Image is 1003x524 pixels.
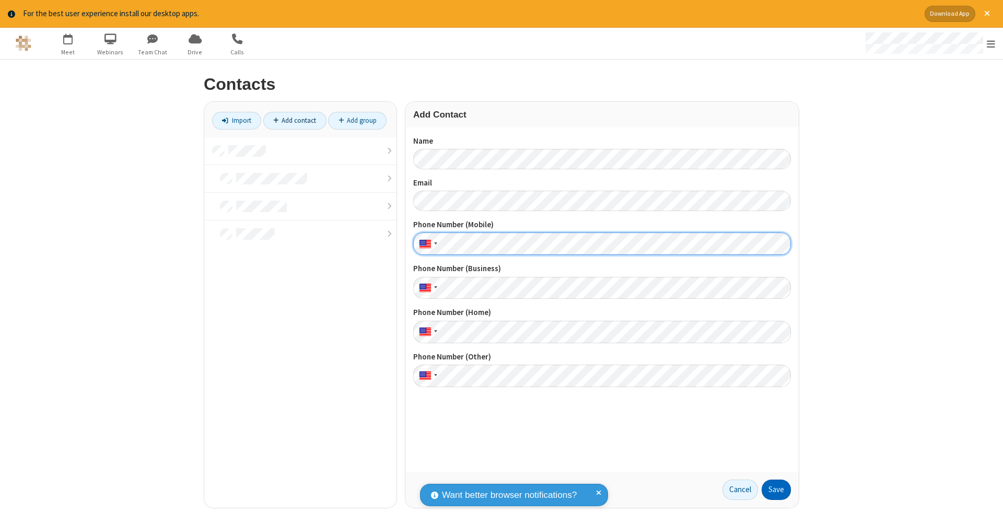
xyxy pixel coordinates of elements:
[413,307,791,319] label: Phone Number (Home)
[16,36,31,51] img: QA Selenium DO NOT DELETE OR CHANGE
[133,48,172,57] span: Team Chat
[856,28,1003,59] div: Open menu
[413,365,440,387] div: United States: + 1
[49,48,88,57] span: Meet
[413,351,791,363] label: Phone Number (Other)
[413,177,791,189] label: Email
[413,110,791,120] h3: Add Contact
[413,277,440,299] div: United States: + 1
[762,480,791,500] button: Save
[218,48,257,57] span: Calls
[23,8,917,20] div: For the best user experience install our desktop apps.
[413,135,791,147] label: Name
[204,75,799,94] h2: Contacts
[263,112,326,130] a: Add contact
[413,321,440,343] div: United States: + 1
[979,6,995,22] button: Close alert
[413,219,791,231] label: Phone Number (Mobile)
[413,263,791,275] label: Phone Number (Business)
[212,112,261,130] a: Import
[91,48,130,57] span: Webinars
[328,112,387,130] a: Add group
[176,48,215,57] span: Drive
[442,488,577,502] span: Want better browser notifications?
[722,480,758,500] a: Cancel
[4,28,43,59] button: Logo
[925,6,975,22] button: Download App
[413,232,440,255] div: United States: + 1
